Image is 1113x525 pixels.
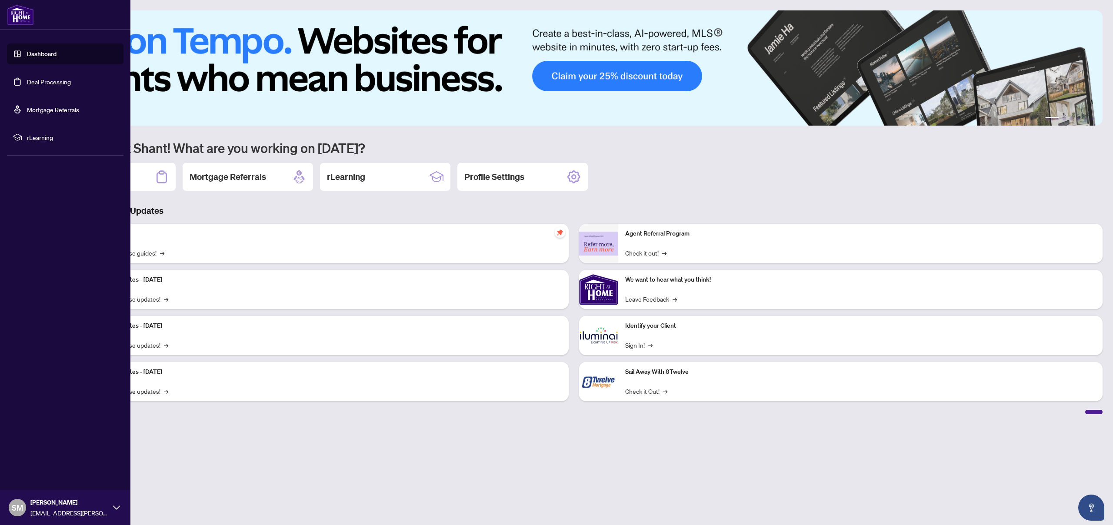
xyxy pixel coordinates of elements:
[91,275,562,285] p: Platform Updates - [DATE]
[7,4,34,25] img: logo
[30,498,109,507] span: [PERSON_NAME]
[1070,117,1073,120] button: 3
[160,248,164,258] span: →
[579,362,618,401] img: Sail Away With 8Twelve
[1090,117,1094,120] button: 6
[91,321,562,331] p: Platform Updates - [DATE]
[27,78,71,86] a: Deal Processing
[27,50,57,58] a: Dashboard
[625,229,1096,239] p: Agent Referral Program
[190,171,266,183] h2: Mortgage Referrals
[164,386,168,396] span: →
[45,140,1103,156] h1: Welcome back Shant! What are you working on [DATE]?
[555,227,565,238] span: pushpin
[579,316,618,355] img: Identify your Client
[91,367,562,377] p: Platform Updates - [DATE]
[45,205,1103,217] h3: Brokerage & Industry Updates
[625,275,1096,285] p: We want to hear what you think!
[12,502,23,514] span: SM
[625,340,653,350] a: Sign In!→
[164,294,168,304] span: →
[1078,495,1104,521] button: Open asap
[625,294,677,304] a: Leave Feedback→
[27,106,79,113] a: Mortgage Referrals
[625,248,666,258] a: Check it out!→
[648,340,653,350] span: →
[164,340,168,350] span: →
[1083,117,1087,120] button: 5
[579,270,618,309] img: We want to hear what you think!
[1063,117,1066,120] button: 2
[27,133,117,142] span: rLearning
[1045,117,1059,120] button: 1
[327,171,365,183] h2: rLearning
[579,232,618,256] img: Agent Referral Program
[663,386,667,396] span: →
[91,229,562,239] p: Self-Help
[1076,117,1080,120] button: 4
[662,248,666,258] span: →
[30,508,109,518] span: [EMAIL_ADDRESS][PERSON_NAME][DOMAIN_NAME]
[673,294,677,304] span: →
[625,386,667,396] a: Check it Out!→
[625,367,1096,377] p: Sail Away With 8Twelve
[625,321,1096,331] p: Identify your Client
[45,10,1103,126] img: Slide 0
[464,171,524,183] h2: Profile Settings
